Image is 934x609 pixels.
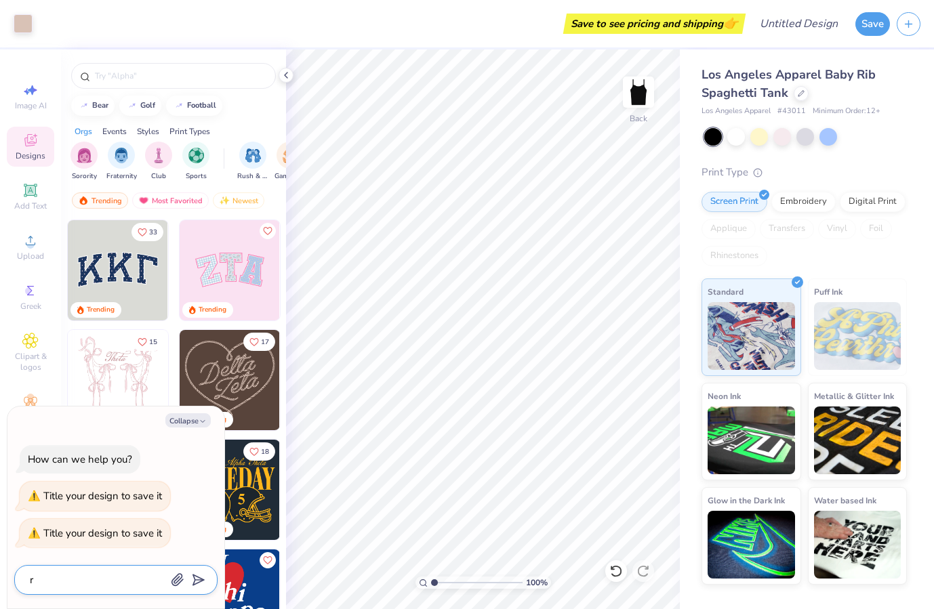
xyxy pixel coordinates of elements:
[28,453,132,466] div: How can we help you?
[723,15,738,31] span: 👉
[708,511,795,579] img: Glow in the Dark Ink
[167,330,268,430] img: d12a98c7-f0f7-4345-bf3a-b9f1b718b86e
[106,171,137,182] span: Fraternity
[167,220,268,320] img: edfb13fc-0e43-44eb-bea2-bf7fc0dd67f9
[275,171,306,182] span: Game Day
[777,106,806,117] span: # 43011
[702,192,767,212] div: Screen Print
[20,301,41,312] span: Greek
[68,220,168,320] img: 3b9aba4f-e317-4aa7-a679-c95a879539bd
[140,102,155,109] div: golf
[814,511,901,579] img: Water based Ink
[260,552,276,568] button: Like
[72,171,97,182] span: Sorority
[131,333,163,351] button: Like
[702,165,907,180] div: Print Type
[114,148,129,163] img: Fraternity Image
[149,229,157,236] span: 33
[708,302,795,370] img: Standard
[708,406,795,474] img: Neon Ink
[261,339,269,345] span: 17
[840,192,906,212] div: Digital Print
[749,10,849,37] input: Untitled Design
[43,526,162,540] div: Title your design to save it
[182,142,209,182] div: filter for Sports
[814,285,842,299] span: Puff Ink
[275,142,306,182] button: filter button
[106,142,137,182] div: filter for Fraternity
[708,285,744,299] span: Standard
[702,106,771,117] span: Los Angeles Apparel
[79,102,89,110] img: trend_line.gif
[174,102,184,110] img: trend_line.gif
[131,223,163,241] button: Like
[71,96,115,116] button: bear
[814,493,876,507] span: Water based Ink
[16,150,45,161] span: Designs
[165,413,211,427] button: Collapse
[7,351,54,373] span: Clipart & logos
[245,148,261,163] img: Rush & Bid Image
[237,142,268,182] div: filter for Rush & Bid
[702,219,756,239] div: Applique
[813,106,880,117] span: Minimum Order: 12 +
[219,196,230,205] img: Newest.gif
[78,196,89,205] img: trending.gif
[188,148,204,163] img: Sports Image
[814,389,894,403] span: Metallic & Glitter Ink
[132,192,209,209] div: Most Favorited
[151,171,166,182] span: Club
[94,69,267,83] input: Try "Alpha"
[243,333,275,351] button: Like
[106,142,137,182] button: filter button
[92,102,108,109] div: bear
[818,219,856,239] div: Vinyl
[771,192,836,212] div: Embroidery
[237,142,268,182] button: filter button
[43,489,162,503] div: Title your design to save it
[68,330,168,430] img: 83dda5b0-2158-48ca-832c-f6b4ef4c4536
[625,79,652,106] img: Back
[261,448,269,455] span: 18
[760,219,814,239] div: Transfers
[137,125,159,138] div: Styles
[260,223,276,239] button: Like
[279,330,380,430] img: ead2b24a-117b-4488-9b34-c08fd5176a7b
[166,96,222,116] button: football
[279,220,380,320] img: 5ee11766-d822-42f5-ad4e-763472bf8dcf
[186,171,207,182] span: Sports
[213,192,264,209] div: Newest
[275,142,306,182] div: filter for Game Day
[567,14,742,34] div: Save to see pricing and shipping
[199,305,226,315] div: Trending
[630,112,647,125] div: Back
[243,442,275,461] button: Like
[15,100,47,111] span: Image AI
[279,440,380,540] img: 2b704b5a-84f6-4980-8295-53d958423ff9
[814,406,901,474] img: Metallic & Glitter Ink
[145,142,172,182] button: filter button
[855,12,890,36] button: Save
[180,220,280,320] img: 9980f5e8-e6a1-4b4a-8839-2b0e9349023c
[702,246,767,266] div: Rhinestones
[77,148,92,163] img: Sorority Image
[138,196,149,205] img: most_fav.gif
[70,142,98,182] button: filter button
[119,96,161,116] button: golf
[87,305,115,315] div: Trending
[708,493,785,507] span: Glow in the Dark Ink
[180,330,280,430] img: 12710c6a-dcc0-49ce-8688-7fe8d5f96fe2
[860,219,892,239] div: Foil
[72,192,128,209] div: Trending
[102,125,127,138] div: Events
[17,251,44,261] span: Upload
[187,102,216,109] div: football
[127,102,138,110] img: trend_line.gif
[182,142,209,182] button: filter button
[75,125,92,138] div: Orgs
[169,125,210,138] div: Print Types
[70,142,98,182] div: filter for Sorority
[149,339,157,345] span: 15
[28,571,166,589] textarea: r
[151,148,166,163] img: Club Image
